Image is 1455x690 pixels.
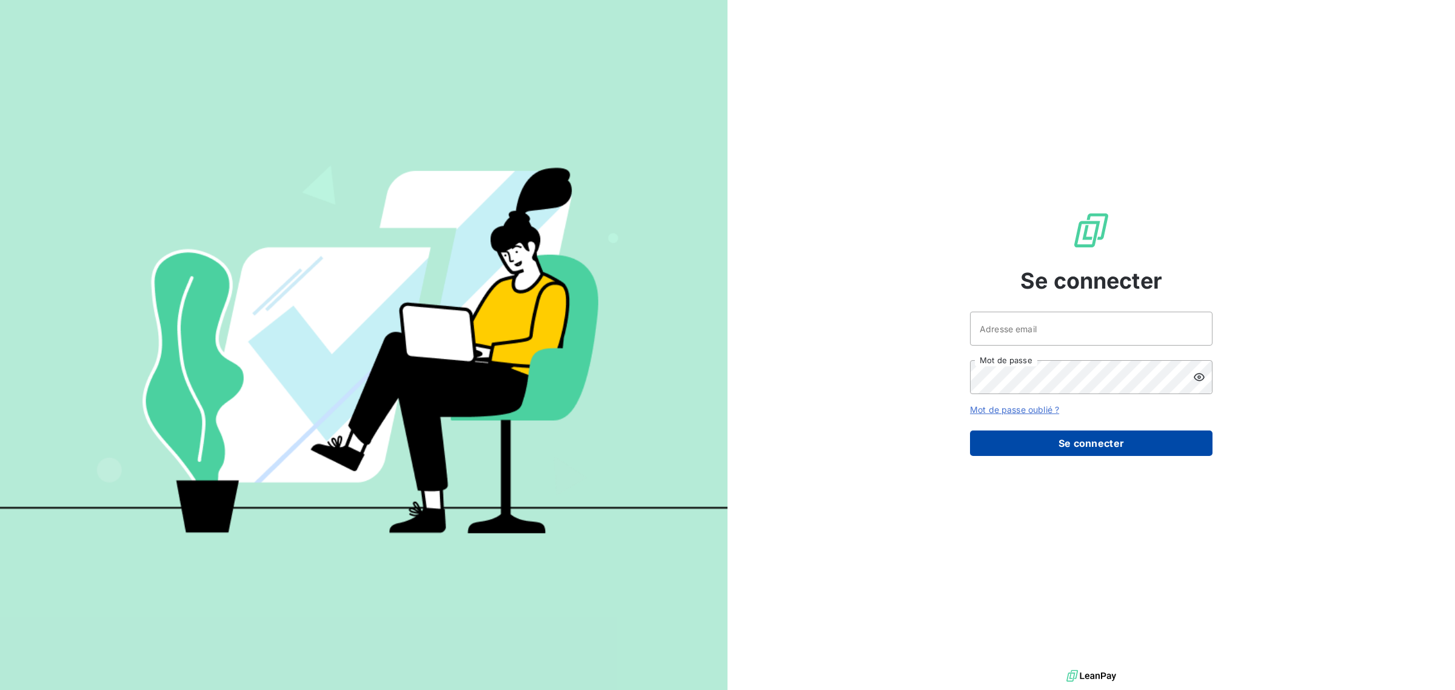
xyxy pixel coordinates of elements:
[970,404,1059,415] a: Mot de passe oublié ?
[1072,211,1111,250] img: Logo LeanPay
[1066,667,1116,685] img: logo
[970,430,1212,456] button: Se connecter
[970,312,1212,346] input: placeholder
[1020,264,1162,297] span: Se connecter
